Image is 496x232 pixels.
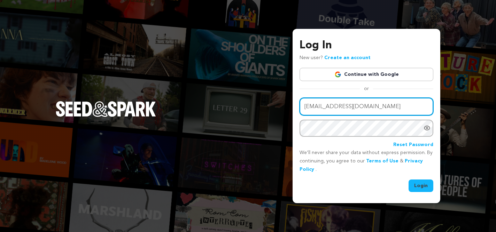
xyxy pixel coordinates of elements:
a: Seed&Spark Homepage [56,101,156,130]
p: New user? [300,54,371,62]
a: Show password as plain text. Warning: this will display your password on the screen. [424,125,431,131]
img: Google logo [334,71,341,78]
img: Seed&Spark Logo [56,101,156,117]
a: Terms of Use [366,159,398,163]
button: Login [409,179,433,192]
a: Reset Password [393,141,433,149]
a: Create an account [324,55,371,60]
h3: Log In [300,37,433,54]
input: Email address [300,98,433,115]
a: Continue with Google [300,68,433,81]
a: Privacy Policy [300,159,423,172]
span: or [360,85,373,92]
p: We’ll never share your data without express permission. By continuing, you agree to our & . [300,149,433,174]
